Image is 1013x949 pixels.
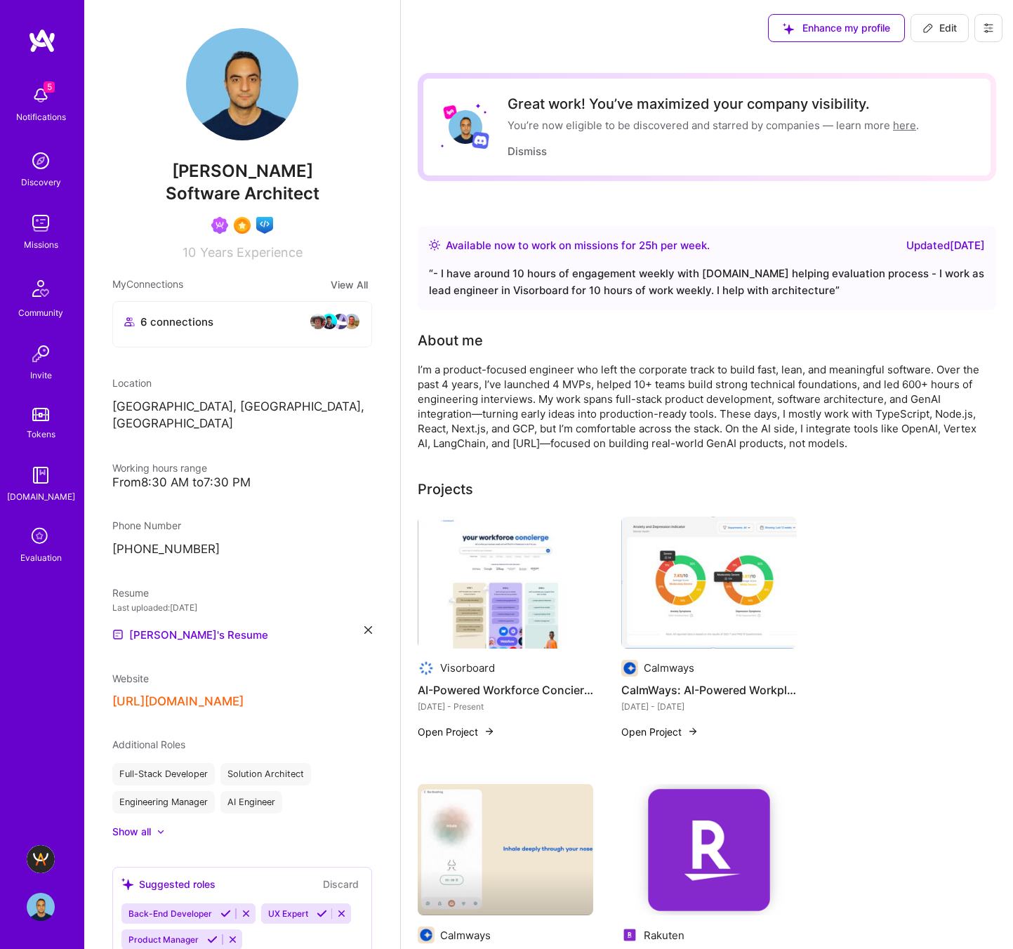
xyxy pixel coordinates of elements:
img: Company logo [621,927,638,943]
img: bell [27,81,55,109]
img: Discord logo [472,131,489,149]
div: [DATE] - [DATE] [621,699,797,714]
p: [GEOGRAPHIC_DATA], [GEOGRAPHIC_DATA], [GEOGRAPHIC_DATA] [112,399,372,432]
img: teamwork [27,209,55,237]
i: Reject [336,908,347,919]
i: icon SelectionTeam [27,524,54,550]
a: A.Team - Grow A.Team's Community & Demand [23,845,58,873]
div: About me [418,330,483,351]
button: Open Project [621,724,698,739]
img: Web Messaging SDK and Analytics Tools Development [621,784,797,916]
span: Resume [112,587,149,599]
img: CalmWays: AI-Powered Workplace Mental Health Platform [621,517,797,649]
img: tokens [32,408,49,421]
img: Availability [429,239,440,251]
div: AI Engineer [220,791,282,814]
button: Discard [319,876,363,892]
i: icon Close [364,626,372,634]
img: Resume [112,629,124,640]
div: “ - I have around 10 hours of engagement weekly with [DOMAIN_NAME] helping evaluation process - I... [429,265,985,299]
img: avatar [321,313,338,330]
span: [PERSON_NAME] [112,161,372,182]
img: User Avatar [186,28,298,140]
div: Location [112,376,372,390]
i: icon Collaborator [124,317,135,327]
button: View All [326,277,372,293]
div: Calmways [440,928,491,943]
div: You’re now eligible to be discovered and starred by companies — learn more . [508,118,919,133]
div: Invite [30,368,52,383]
div: Discovery [21,175,61,190]
img: avatar [332,313,349,330]
span: Edit [922,21,957,35]
span: 6 connections [140,314,213,329]
div: Updated [DATE] [906,237,985,254]
div: Calmways [644,661,694,675]
span: Back-End Developer [128,908,212,919]
button: 6 connectionsavataravataravataravatar [112,301,372,347]
a: here [893,119,916,132]
i: icon SuggestedTeams [121,878,133,890]
button: Enhance my profile [768,14,905,42]
img: SelectionTeam [234,217,251,234]
img: arrow-right [687,726,698,737]
div: From 8:30 AM to 7:30 PM [112,475,372,490]
div: Show all [112,825,151,839]
img: Company logo [418,660,435,677]
span: Working hours range [112,462,207,474]
div: I’m a product-focused engineer who left the corporate track to build fast, lean, and meaningful s... [418,362,979,451]
a: User Avatar [23,893,58,921]
p: [PHONE_NUMBER] [112,541,372,558]
div: Projects [418,479,473,500]
span: Website [112,672,149,684]
img: Been on Mission [211,217,228,234]
div: Community [18,305,63,320]
button: Open Project [418,724,495,739]
div: Engineering Manager [112,791,215,814]
img: avatar [343,313,360,330]
img: guide book [27,461,55,489]
h4: AI-Powered Workforce Concierge Development [418,681,593,699]
div: Evaluation [20,550,62,565]
div: [DOMAIN_NAME] [7,489,75,504]
span: My Connections [112,277,183,293]
img: avatar [310,313,326,330]
a: [PERSON_NAME]'s Resume [112,626,268,643]
img: User Avatar [449,110,482,144]
img: Lyft logo [443,105,458,119]
img: Front-end guild [256,217,273,234]
span: Years Experience [200,245,303,260]
img: Gemini Hackathon Project 2: CalmWays B2C Mental Health App [418,784,593,916]
span: Software Architect [166,183,319,204]
h4: CalmWays: AI-Powered Workplace Mental Health Platform [621,681,797,699]
img: A.Team - Grow A.Team's Community & Demand [27,845,55,873]
i: Accept [317,908,327,919]
div: Missions [24,237,58,252]
img: User Avatar [27,893,55,921]
div: [DATE] - Present [418,699,593,714]
img: discovery [27,147,55,175]
div: Solution Architect [220,763,311,785]
span: Phone Number [112,519,181,531]
i: Accept [220,908,231,919]
i: Reject [227,934,238,945]
div: Available now to work on missions for h per week . [446,237,710,254]
img: logo [28,28,56,53]
button: Dismiss [508,144,547,159]
img: AI-Powered Workforce Concierge Development [418,517,593,649]
div: Full-Stack Developer [112,763,215,785]
img: Company logo [418,927,435,943]
img: Invite [27,340,55,368]
img: Community [24,272,58,305]
div: Tokens [27,427,55,442]
span: 25 [639,239,651,252]
img: Company logo [621,660,638,677]
i: Accept [207,934,218,945]
button: [URL][DOMAIN_NAME] [112,694,244,709]
img: arrow-right [484,726,495,737]
div: Suggested roles [121,877,216,891]
button: Edit [911,14,969,42]
div: Notifications [16,109,66,124]
div: Visorboard [440,661,495,675]
span: UX Expert [268,908,308,919]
